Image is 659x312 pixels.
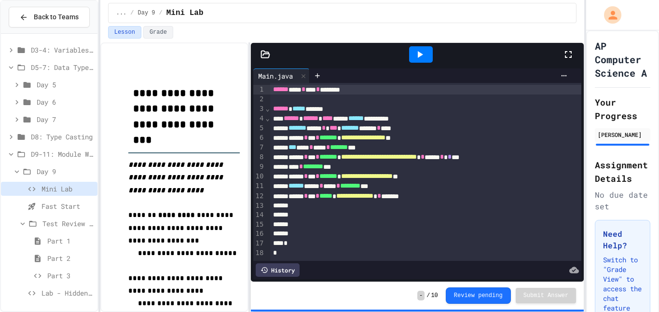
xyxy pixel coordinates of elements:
[37,80,94,90] span: Day 5
[253,210,265,220] div: 14
[159,9,163,17] span: /
[253,181,265,191] div: 11
[116,9,127,17] span: ...
[253,104,265,114] div: 3
[47,236,94,246] span: Part 1
[130,9,134,17] span: /
[253,229,265,239] div: 16
[253,191,265,201] div: 12
[253,143,265,152] div: 7
[446,287,511,304] button: Review pending
[523,292,569,299] span: Submit Answer
[265,105,270,112] span: Fold line
[253,172,265,181] div: 10
[253,85,265,95] div: 1
[253,68,310,83] div: Main.java
[253,152,265,162] div: 8
[41,201,94,211] span: Fast Start
[37,114,94,124] span: Day 7
[253,201,265,211] div: 13
[595,158,650,185] h2: Assignment Details
[31,62,94,72] span: D5-7: Data Types and Number Calculations
[41,184,94,194] span: Mini Lab
[37,97,94,107] span: Day 6
[31,45,94,55] span: D3-4: Variables and Input
[42,218,94,229] span: Test Review (35 mins)
[31,132,94,142] span: D8: Type Casting
[598,130,647,139] div: [PERSON_NAME]
[603,228,642,251] h3: Need Help?
[108,26,141,39] button: Lesson
[253,248,265,258] div: 18
[253,133,265,143] div: 6
[431,292,438,299] span: 10
[37,166,94,176] span: Day 9
[138,9,155,17] span: Day 9
[34,12,79,22] span: Back to Teams
[265,114,270,122] span: Fold line
[143,26,173,39] button: Grade
[426,292,430,299] span: /
[417,291,425,300] span: -
[253,239,265,248] div: 17
[47,271,94,281] span: Part 3
[595,95,650,122] h2: Your Progress
[166,7,204,19] span: Mini Lab
[9,7,90,27] button: Back to Teams
[253,220,265,230] div: 15
[41,288,94,298] span: Lab - Hidden Figures: Launch Weight Calculator
[595,39,650,80] h1: AP Computer Science A
[594,4,624,26] div: My Account
[253,123,265,133] div: 5
[253,114,265,123] div: 4
[256,263,300,277] div: History
[595,189,650,212] div: No due date set
[516,288,577,303] button: Submit Answer
[253,95,265,104] div: 2
[253,162,265,172] div: 9
[47,253,94,263] span: Part 2
[31,149,94,159] span: D9-11: Module Wrap Up
[253,71,298,81] div: Main.java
